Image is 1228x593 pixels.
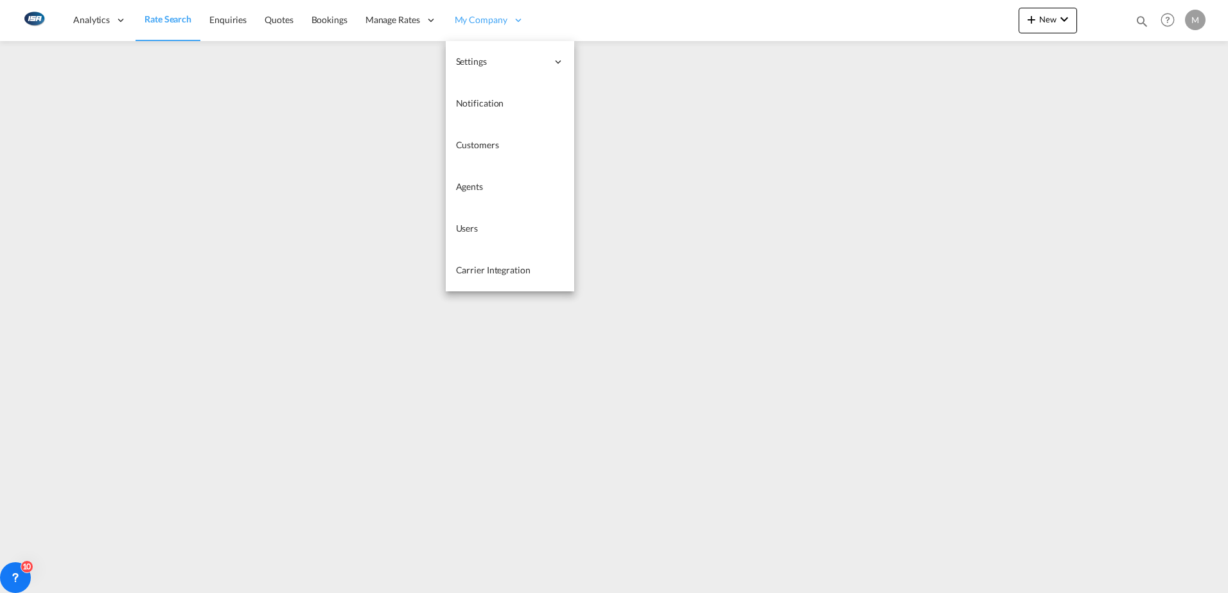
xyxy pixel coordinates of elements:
div: M [1185,10,1206,30]
a: Carrier Integration [446,250,574,291]
span: Manage Rates [365,13,420,26]
div: icon-magnify [1135,14,1149,33]
span: Customers [456,139,499,150]
span: Carrier Integration [456,264,531,275]
md-icon: icon-plus 400-fg [1024,12,1039,27]
a: Agents [446,166,574,208]
span: Agents [456,181,483,192]
md-icon: icon-chevron-down [1057,12,1072,27]
a: Notification [446,83,574,125]
a: Users [446,208,574,250]
div: Settings [446,41,574,83]
span: Quotes [265,14,293,25]
span: Bookings [311,14,347,25]
span: New [1024,14,1072,24]
span: Notification [456,98,504,108]
img: 1aa151c0c08011ec8d6f413816f9a227.png [19,6,48,35]
span: Help [1157,9,1179,31]
span: Analytics [73,13,110,26]
a: Customers [446,125,574,166]
span: Enquiries [209,14,247,25]
span: My Company [455,13,507,26]
span: Settings [456,55,547,68]
span: Users [456,223,478,234]
md-icon: icon-magnify [1135,14,1149,28]
button: icon-plus 400-fgNewicon-chevron-down [1019,8,1077,33]
span: Rate Search [145,13,191,24]
div: Help [1157,9,1185,32]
